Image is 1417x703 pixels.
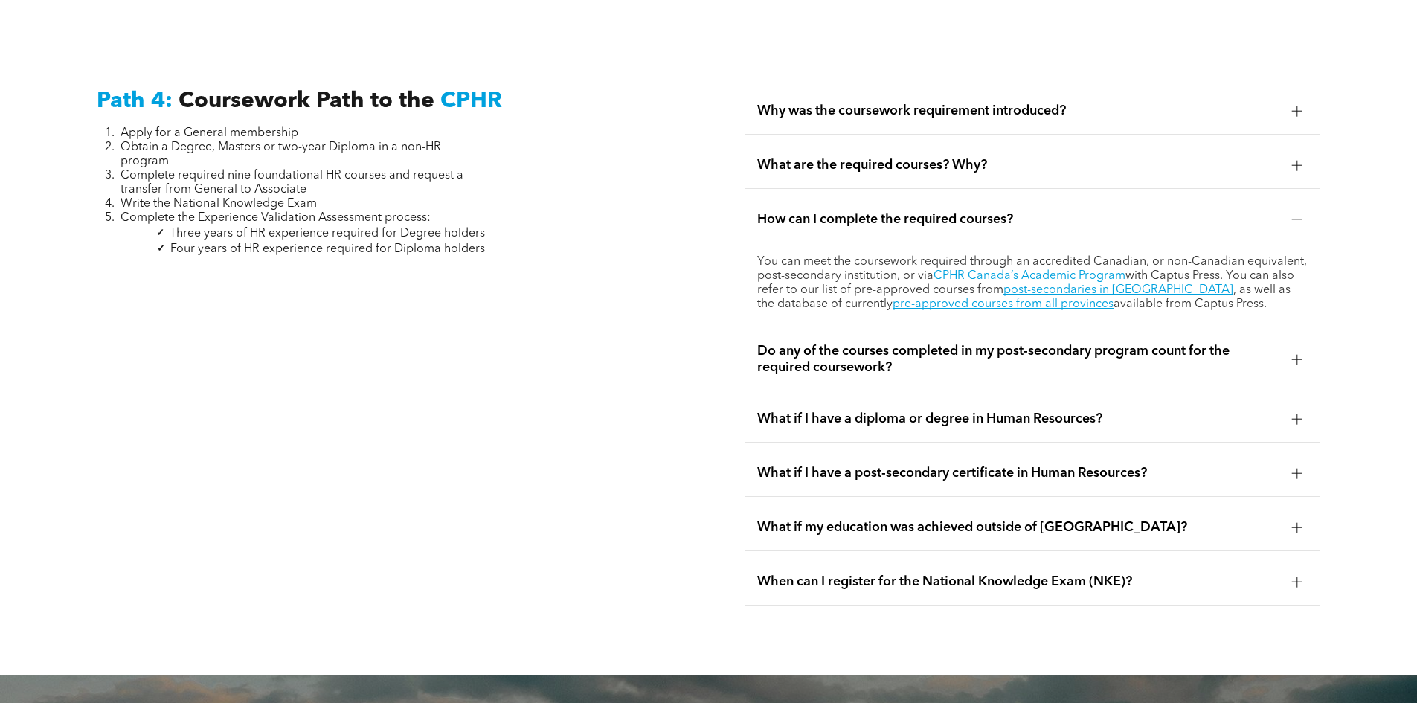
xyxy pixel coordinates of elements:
[757,574,1280,590] span: When can I register for the National Knowledge Exam (NKE)?
[121,127,298,139] span: Apply for a General membership
[121,212,431,224] span: Complete the Experience Validation Assessment process:
[757,465,1280,481] span: What if I have a post-secondary certificate in Human Resources?
[440,90,502,112] span: CPHR
[934,270,1125,282] a: CPHR Canada’s Academic Program
[893,298,1114,310] a: pre-approved courses from all provinces
[170,228,485,240] span: Three years of HR experience required for Degree holders
[121,170,463,196] span: Complete required nine foundational HR courses and request a transfer from General to Associate
[170,243,485,255] span: Four years of HR experience required for Diploma holders
[757,519,1280,536] span: What if my education was achieved outside of [GEOGRAPHIC_DATA]?
[179,90,434,112] span: Coursework Path to the
[1003,284,1233,296] a: post-secondaries in [GEOGRAPHIC_DATA]
[757,211,1280,228] span: How can I complete the required courses?
[757,157,1280,173] span: What are the required courses? Why?
[121,141,441,167] span: Obtain a Degree, Masters or two-year Diploma in a non-HR program
[757,103,1280,119] span: Why was the coursework requirement introduced?
[121,198,317,210] span: Write the National Knowledge Exam
[757,343,1280,376] span: Do any of the courses completed in my post-secondary program count for the required coursework?
[97,90,173,112] span: Path 4:
[757,255,1308,312] p: You can meet the coursework required through an accredited Canadian, or non-Canadian equivalent, ...
[757,411,1280,427] span: What if I have a diploma or degree in Human Resources?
